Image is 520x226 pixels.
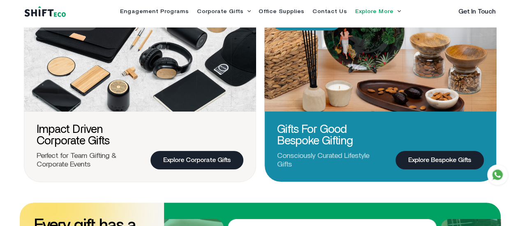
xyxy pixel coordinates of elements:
a: Get In Touch [458,8,496,15]
h3: Impact Driven Corporate Gifts [37,124,140,147]
img: bespoke_gift.png [264,3,497,112]
a: Office Supplies [259,9,304,14]
a: Explore Corporate Gifts [150,151,243,169]
img: corporate_gift.png [24,3,256,112]
a: Engagement Programs [120,9,189,14]
a: Contact Us [312,9,347,14]
a: Explore More [355,9,393,14]
p: Consciously Curated Lifestyle Gifts [277,152,381,169]
h3: Gifts for Good Bespoke Gifting [277,124,381,147]
a: Corporate Gifts [197,9,243,14]
p: Perfect for Team Gifting & Corporate Events [37,152,140,169]
a: Explore Bespoke Gifts [395,151,484,169]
